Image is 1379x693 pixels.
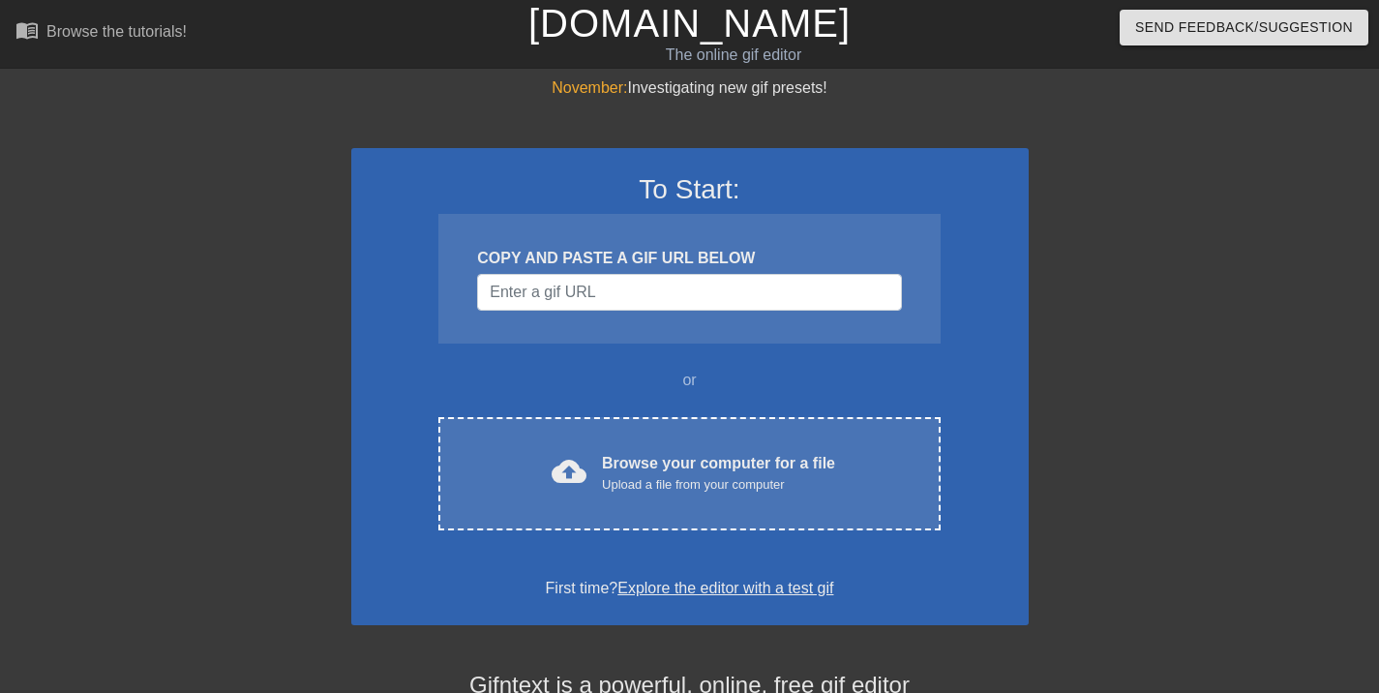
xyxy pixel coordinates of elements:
[402,369,978,392] div: or
[602,452,835,495] div: Browse your computer for a file
[528,2,851,45] a: [DOMAIN_NAME]
[477,247,901,270] div: COPY AND PASTE A GIF URL BELOW
[376,173,1004,206] h3: To Start:
[552,454,586,489] span: cloud_upload
[477,274,901,311] input: Username
[46,23,187,40] div: Browse the tutorials!
[469,44,998,67] div: The online gif editor
[351,76,1029,100] div: Investigating new gif presets!
[552,79,627,96] span: November:
[15,18,187,48] a: Browse the tutorials!
[376,577,1004,600] div: First time?
[15,18,39,42] span: menu_book
[602,475,835,495] div: Upload a file from your computer
[1120,10,1368,45] button: Send Feedback/Suggestion
[617,580,833,596] a: Explore the editor with a test gif
[1135,15,1353,40] span: Send Feedback/Suggestion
